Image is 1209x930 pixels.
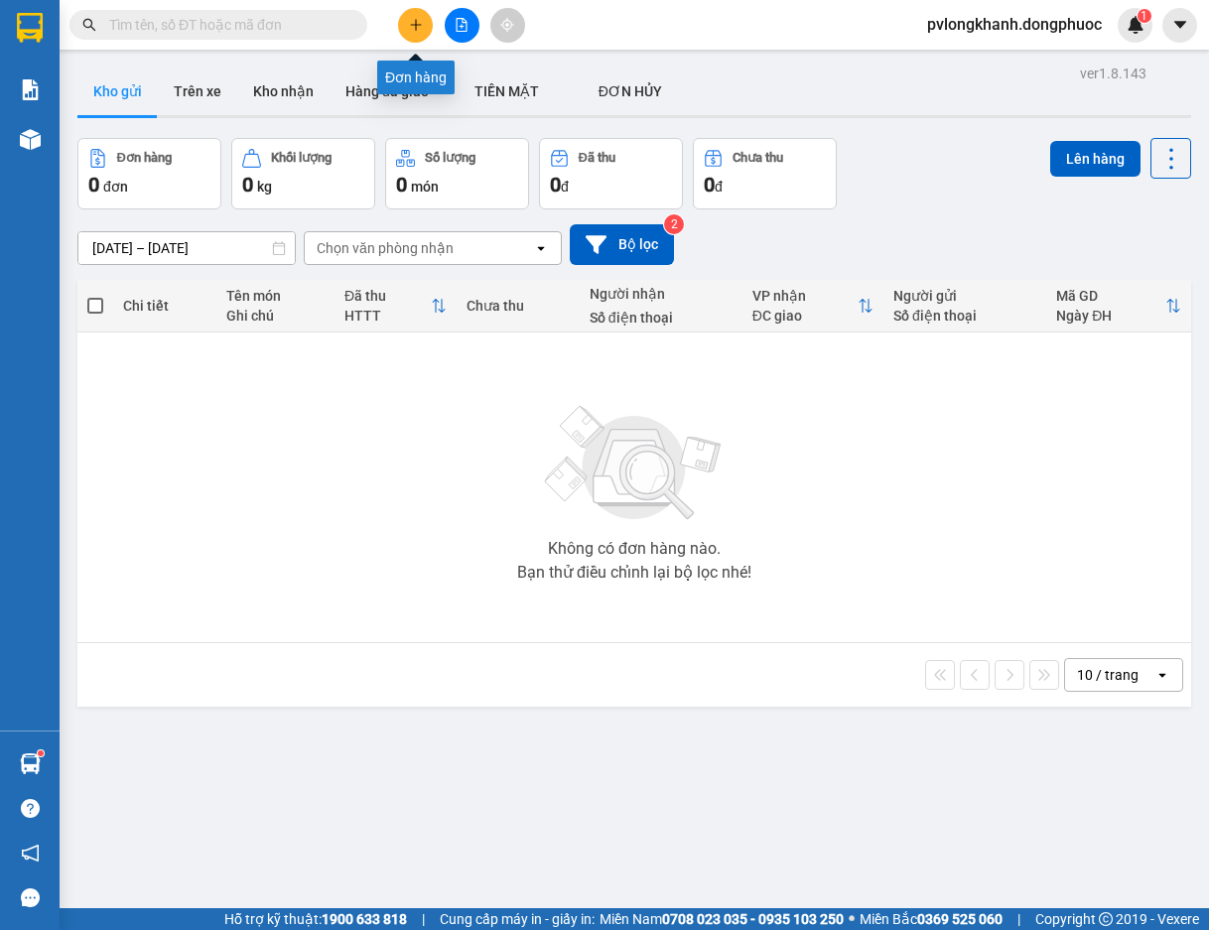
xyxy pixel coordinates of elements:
[422,908,425,930] span: |
[242,173,253,197] span: 0
[535,394,734,533] img: svg+xml;base64,PHN2ZyBjbGFzcz0ibGlzdC1wbHVnX19zdmciIHhtbG5zPSJodHRwOi8vd3d3LnczLm9yZy8yMDAwL3N2Zy...
[20,129,41,150] img: warehouse-icon
[317,238,454,258] div: Chọn văn phòng nhận
[20,753,41,774] img: warehouse-icon
[1099,912,1113,926] span: copyright
[445,8,479,43] button: file-add
[715,179,723,195] span: đ
[344,288,432,304] div: Đã thu
[500,18,514,32] span: aim
[398,8,433,43] button: plus
[664,214,684,234] sup: 2
[271,151,332,165] div: Khối lượng
[570,224,674,265] button: Bộ lọc
[17,13,43,43] img: logo-vxr
[123,298,206,314] div: Chi tiết
[1017,908,1020,930] span: |
[1141,9,1147,23] span: 1
[599,83,662,99] span: ĐƠN HỦY
[474,83,539,99] span: TIỀN MẶT
[322,911,407,927] strong: 1900 633 818
[1056,308,1165,324] div: Ngày ĐH
[590,310,733,326] div: Số điện thoại
[1056,288,1165,304] div: Mã GD
[539,138,683,209] button: Đã thu0đ
[396,173,407,197] span: 0
[440,908,595,930] span: Cung cấp máy in - giấy in:
[103,179,128,195] span: đơn
[917,911,1003,927] strong: 0369 525 060
[1080,63,1146,84] div: ver 1.8.143
[409,18,423,32] span: plus
[224,908,407,930] span: Hỗ trợ kỹ thuật:
[425,151,475,165] div: Số lượng
[548,541,721,557] div: Không có đơn hàng nào.
[693,138,837,209] button: Chưa thu0đ
[335,280,458,332] th: Toggle SortBy
[533,240,549,256] svg: open
[893,308,1036,324] div: Số điện thoại
[733,151,783,165] div: Chưa thu
[109,14,343,36] input: Tìm tên, số ĐT hoặc mã đơn
[742,280,883,332] th: Toggle SortBy
[78,232,295,264] input: Select a date range.
[1127,16,1144,34] img: icon-new-feature
[21,844,40,863] span: notification
[88,173,99,197] span: 0
[893,288,1036,304] div: Người gửi
[257,179,272,195] span: kg
[849,915,855,923] span: ⚪️
[1171,16,1189,34] span: caret-down
[411,179,439,195] span: món
[1138,9,1151,23] sup: 1
[911,12,1118,37] span: pvlongkhanh.dongphuoc
[579,151,615,165] div: Đã thu
[1154,667,1170,683] svg: open
[590,286,733,302] div: Người nhận
[490,8,525,43] button: aim
[38,750,44,756] sup: 1
[226,308,325,324] div: Ghi chú
[21,799,40,818] span: question-circle
[20,79,41,100] img: solution-icon
[600,908,844,930] span: Miền Nam
[77,67,158,115] button: Kho gửi
[344,308,432,324] div: HTTT
[330,67,445,115] button: Hàng đã giao
[752,308,858,324] div: ĐC giao
[517,565,751,581] div: Bạn thử điều chỉnh lại bộ lọc nhé!
[1162,8,1197,43] button: caret-down
[1046,280,1191,332] th: Toggle SortBy
[385,138,529,209] button: Số lượng0món
[1077,665,1139,685] div: 10 / trang
[237,67,330,115] button: Kho nhận
[704,173,715,197] span: 0
[231,138,375,209] button: Khối lượng0kg
[467,298,569,314] div: Chưa thu
[158,67,237,115] button: Trên xe
[117,151,172,165] div: Đơn hàng
[226,288,325,304] div: Tên món
[455,18,469,32] span: file-add
[662,911,844,927] strong: 0708 023 035 - 0935 103 250
[82,18,96,32] span: search
[860,908,1003,930] span: Miền Bắc
[752,288,858,304] div: VP nhận
[77,138,221,209] button: Đơn hàng0đơn
[21,888,40,907] span: message
[1050,141,1141,177] button: Lên hàng
[550,173,561,197] span: 0
[377,61,455,94] div: Đơn hàng
[561,179,569,195] span: đ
